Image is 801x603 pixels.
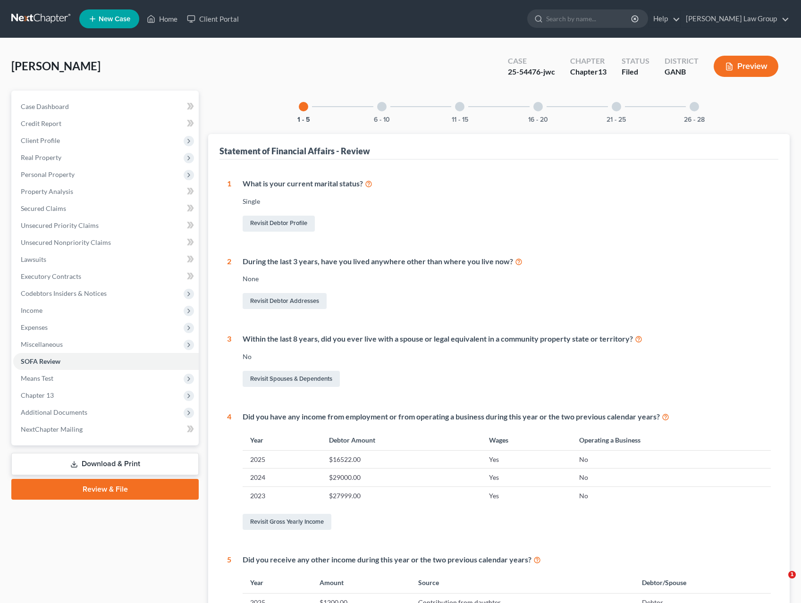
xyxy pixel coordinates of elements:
[481,486,571,504] td: Yes
[21,221,99,229] span: Unsecured Priority Claims
[622,67,649,77] div: Filed
[481,430,571,450] th: Wages
[21,340,63,348] span: Miscellaneous
[21,170,75,178] span: Personal Property
[312,573,411,593] th: Amount
[227,334,231,389] div: 3
[243,216,315,232] a: Revisit Debtor Profile
[13,115,199,132] a: Credit Report
[243,334,771,344] div: Within the last 8 years, did you ever live with a spouse or legal equivalent in a community prope...
[321,486,481,504] td: $27999.00
[714,56,778,77] button: Preview
[243,430,321,450] th: Year
[13,251,199,268] a: Lawsuits
[142,10,182,27] a: Home
[11,59,101,73] span: [PERSON_NAME]
[481,451,571,469] td: Yes
[219,145,370,157] div: Statement of Financial Affairs - Review
[11,479,199,500] a: Review & File
[634,573,771,593] th: Debtor/Spouse
[13,217,199,234] a: Unsecured Priority Claims
[243,274,771,284] div: None
[21,306,42,314] span: Income
[508,56,555,67] div: Case
[321,469,481,486] td: $29000.00
[21,136,60,144] span: Client Profile
[243,554,771,565] div: Did you receive any other income during this year or the two previous calendar years?
[411,573,635,593] th: Source
[243,451,321,469] td: 2025
[243,573,312,593] th: Year
[243,197,771,206] div: Single
[649,10,680,27] a: Help
[21,102,69,110] span: Case Dashboard
[21,425,83,433] span: NextChapter Mailing
[452,117,468,123] button: 11 - 15
[788,571,796,578] span: 1
[681,10,789,27] a: [PERSON_NAME] Law Group
[665,56,699,67] div: District
[622,56,649,67] div: Status
[572,430,771,450] th: Operating a Business
[21,323,48,331] span: Expenses
[21,255,46,263] span: Lawsuits
[13,353,199,370] a: SOFA Review
[546,10,632,27] input: Search by name...
[374,117,390,123] button: 6 - 10
[21,374,53,382] span: Means Test
[227,256,231,311] div: 2
[21,204,66,212] span: Secured Claims
[684,117,705,123] button: 26 - 28
[21,187,73,195] span: Property Analysis
[243,486,321,504] td: 2023
[21,391,54,399] span: Chapter 13
[321,451,481,469] td: $16522.00
[243,352,771,361] div: No
[13,183,199,200] a: Property Analysis
[13,98,199,115] a: Case Dashboard
[21,289,107,297] span: Codebtors Insiders & Notices
[528,117,548,123] button: 16 - 20
[607,117,626,123] button: 21 - 25
[243,514,331,530] a: Revisit Gross Yearly Income
[297,117,310,123] button: 1 - 5
[21,238,111,246] span: Unsecured Nonpriority Claims
[13,234,199,251] a: Unsecured Nonpriority Claims
[481,469,571,486] td: Yes
[243,293,327,309] a: Revisit Debtor Addresses
[21,153,61,161] span: Real Property
[13,268,199,285] a: Executory Contracts
[572,469,771,486] td: No
[21,408,87,416] span: Additional Documents
[243,411,771,422] div: Did you have any income from employment or from operating a business during this year or the two ...
[21,357,60,365] span: SOFA Review
[321,430,481,450] th: Debtor Amount
[243,469,321,486] td: 2024
[570,56,607,67] div: Chapter
[13,200,199,217] a: Secured Claims
[227,178,231,234] div: 1
[243,371,340,387] a: Revisit Spouses & Dependents
[598,67,607,76] span: 13
[243,256,771,267] div: During the last 3 years, have you lived anywhere other than where you live now?
[227,411,231,532] div: 4
[13,421,199,438] a: NextChapter Mailing
[21,272,81,280] span: Executory Contracts
[665,67,699,77] div: GANB
[11,453,199,475] a: Download & Print
[572,451,771,469] td: No
[182,10,244,27] a: Client Portal
[99,16,130,23] span: New Case
[508,67,555,77] div: 25-54476-jwc
[572,486,771,504] td: No
[769,571,792,594] iframe: Intercom live chat
[570,67,607,77] div: Chapter
[21,119,61,127] span: Credit Report
[243,178,771,189] div: What is your current marital status?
